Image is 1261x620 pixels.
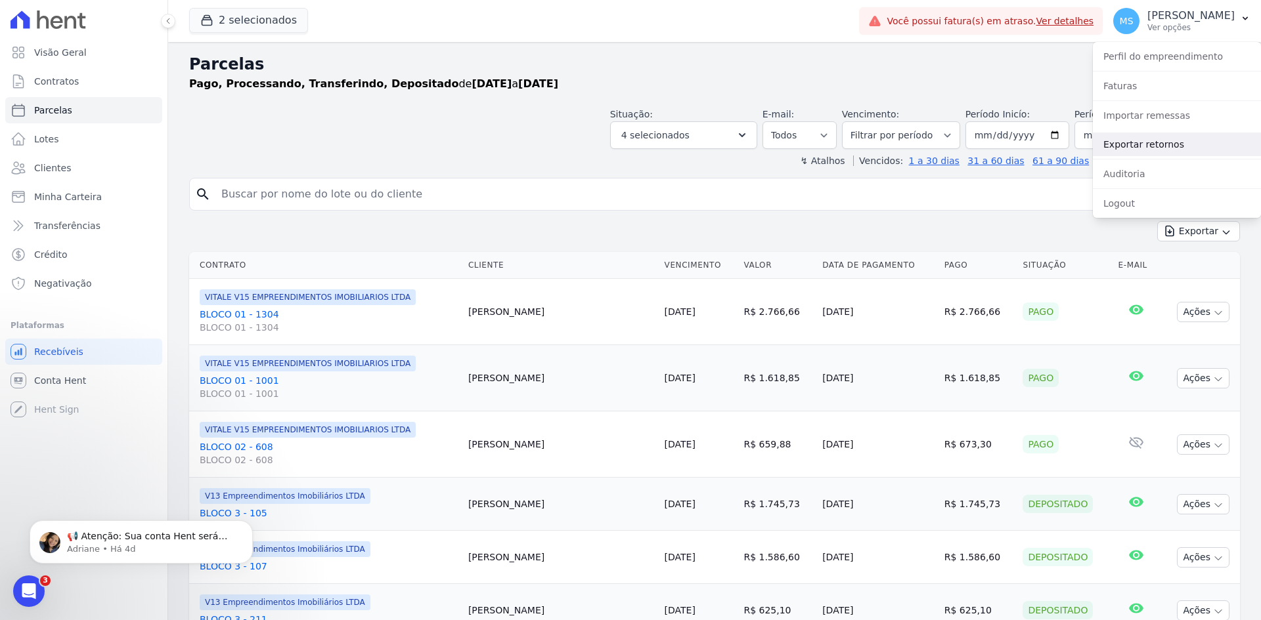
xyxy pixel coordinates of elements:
[665,605,696,615] a: [DATE]
[5,97,162,123] a: Parcelas
[463,252,659,279] th: Cliente
[1023,495,1093,513] div: Depositado
[665,373,696,383] a: [DATE]
[621,127,690,143] span: 4 selecionados
[665,552,696,562] a: [DATE]
[1177,547,1229,568] button: Ações
[659,252,739,279] th: Vencimento
[738,478,817,531] td: R$ 1.745,73
[5,39,162,66] a: Visão Geral
[1177,494,1229,514] button: Ações
[5,184,162,210] a: Minha Carteira
[1147,22,1235,33] p: Ver opções
[463,478,659,531] td: [PERSON_NAME]
[1017,252,1113,279] th: Situação
[939,279,1018,345] td: R$ 2.766,66
[1023,369,1059,387] div: Pago
[200,541,370,557] span: V13 Empreendimentos Imobiliários LTDA
[11,318,157,333] div: Plataformas
[200,356,416,371] span: VITALE V15 EMPREENDIMENTOS IMOBILIARIOS LTDA
[1147,9,1235,22] p: [PERSON_NAME]
[200,289,416,305] span: VITALE V15 EMPREENDIMENTOS IMOBILIARIOS LTDA
[200,308,458,334] a: BLOCO 01 - 1304BLOCO 01 - 1304
[472,77,512,90] strong: [DATE]
[34,161,71,175] span: Clientes
[40,575,51,586] span: 3
[1103,3,1261,39] button: MS [PERSON_NAME] Ver opções
[213,181,1234,207] input: Buscar por nome do lote ou do cliente
[200,560,458,573] a: BLOCO 3 - 107
[1023,548,1093,566] div: Depositado
[200,506,458,520] a: BLOCO 3 - 105
[1023,302,1059,321] div: Pago
[939,531,1018,584] td: R$ 1.586,60
[1023,435,1059,453] div: Pago
[189,252,463,279] th: Contrato
[967,155,1024,166] a: 31 a 60 dias
[817,531,939,584] td: [DATE]
[34,345,83,358] span: Recebíveis
[939,411,1018,478] td: R$ 673,30
[1036,16,1094,26] a: Ver detalhes
[1157,221,1240,241] button: Exportar
[5,68,162,94] a: Contratos
[1177,434,1229,455] button: Ações
[738,345,817,411] td: R$ 1.618,85
[200,440,458,466] a: BLOCO 02 - 608BLOCO 02 - 608
[5,270,162,297] a: Negativação
[1032,155,1089,166] a: 61 a 90 dias
[738,531,817,584] td: R$ 1.586,60
[763,109,795,119] label: E-mail:
[13,575,45,607] iframe: Intercom live chat
[463,279,659,345] td: [PERSON_NAME]
[518,77,558,90] strong: [DATE]
[738,411,817,478] td: R$ 659,88
[939,345,1018,411] td: R$ 1.618,85
[189,77,458,90] strong: Pago, Processando, Transferindo, Depositado
[463,411,659,478] td: [PERSON_NAME]
[1093,45,1261,68] a: Perfil do empreendimento
[200,321,458,334] span: BLOCO 01 - 1304
[800,155,845,166] label: ↯ Atalhos
[5,367,162,394] a: Conta Hent
[1023,601,1093,619] div: Depositado
[738,279,817,345] td: R$ 2.766,66
[817,252,939,279] th: Data de Pagamento
[1093,133,1261,156] a: Exportar retornos
[195,186,211,202] i: search
[842,109,899,119] label: Vencimento:
[1093,74,1261,98] a: Faturas
[34,133,59,146] span: Lotes
[5,126,162,152] a: Lotes
[665,439,696,449] a: [DATE]
[10,493,273,585] iframe: Intercom notifications mensagem
[189,52,1240,76] h2: Parcelas
[817,279,939,345] td: [DATE]
[5,155,162,181] a: Clientes
[738,252,817,279] th: Valor
[853,155,903,166] label: Vencidos:
[887,14,1094,28] span: Você possui fatura(s) em atraso.
[1177,368,1229,388] button: Ações
[34,190,102,203] span: Minha Carteira
[34,46,87,59] span: Visão Geral
[200,422,416,438] span: VITALE V15 EMPREENDIMENTOS IMOBILIARIOS LTDA
[610,121,757,149] button: 4 selecionados
[200,387,458,400] span: BLOCO 01 - 1001
[34,219,100,232] span: Transferências
[463,345,659,411] td: [PERSON_NAME]
[939,252,1018,279] th: Pago
[1120,16,1134,26] span: MS
[34,374,86,387] span: Conta Hent
[665,306,696,317] a: [DATE]
[5,241,162,268] a: Crédito
[965,109,1030,119] label: Período Inicío:
[5,213,162,239] a: Transferências
[817,411,939,478] td: [DATE]
[34,248,68,261] span: Crédito
[5,339,162,365] a: Recebíveis
[200,594,370,610] span: V13 Empreendimentos Imobiliários LTDA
